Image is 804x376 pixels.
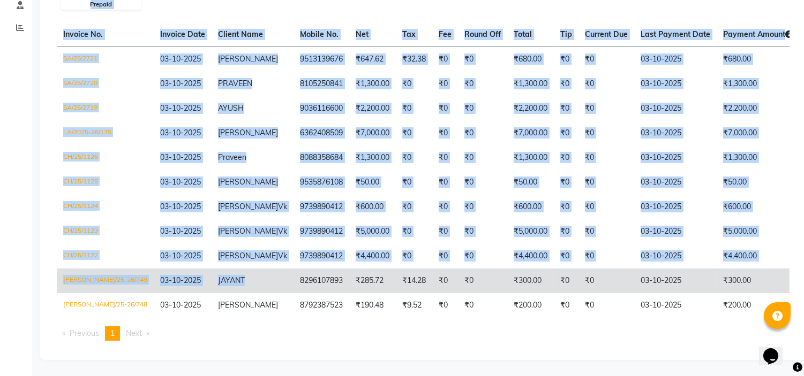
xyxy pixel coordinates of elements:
td: ₹0 [554,170,578,195]
td: ₹680.00 [717,47,799,72]
span: [PERSON_NAME] [218,177,278,187]
td: ₹680.00 [507,47,554,72]
td: ₹0 [432,72,458,96]
td: ₹600.00 [507,195,554,219]
span: Invoice Date [160,29,205,39]
td: ₹285.72 [349,268,396,293]
td: CH/25/1124 [57,195,154,219]
td: ₹0 [432,268,458,293]
td: ₹2,200.00 [349,96,396,121]
td: ₹1,300.00 [717,145,799,170]
td: 8105250841 [294,72,349,96]
td: 8296107893 [294,268,349,293]
td: ₹0 [554,219,578,244]
span: Client Name [218,29,263,39]
td: ₹0 [554,121,578,145]
td: ₹0 [432,96,458,121]
td: ₹0 [578,268,634,293]
span: Current Due [585,29,628,39]
span: [PERSON_NAME] [218,226,278,236]
td: ₹0 [578,293,634,318]
td: ₹50.00 [349,170,396,195]
td: ₹0 [396,195,432,219]
td: 9739890412 [294,244,349,268]
td: ₹0 [458,219,507,244]
td: ₹4,400.00 [349,244,396,268]
td: ₹0 [554,72,578,96]
td: 03-10-2025 [634,293,717,318]
iframe: chat widget [759,333,793,365]
td: CH/25/1126 [57,145,154,170]
td: 03-10-2025 [634,72,717,96]
td: ₹0 [578,244,634,268]
td: CH/25/1123 [57,219,154,244]
td: 03-10-2025 [634,96,717,121]
span: Vk [278,226,287,236]
td: ₹0 [554,268,578,293]
td: ₹2,200.00 [507,96,554,121]
span: 03-10-2025 [160,152,201,162]
td: ₹0 [458,121,507,145]
span: 03-10-2025 [160,79,201,88]
td: ₹0 [578,170,634,195]
td: ₹0 [458,72,507,96]
td: ₹0 [458,195,507,219]
span: 03-10-2025 [160,128,201,137]
td: 9513139676 [294,47,349,72]
span: 03-10-2025 [160,54,201,64]
td: ₹9.52 [396,293,432,318]
td: ₹7,000.00 [717,121,799,145]
td: ₹1,300.00 [349,145,396,170]
td: 03-10-2025 [634,145,717,170]
nav: Pagination [57,326,790,341]
td: ₹0 [396,121,432,145]
td: ₹0 [578,72,634,96]
td: 03-10-2025 [634,170,717,195]
td: ₹0 [432,195,458,219]
td: ₹300.00 [717,268,799,293]
td: ₹50.00 [717,170,799,195]
td: ₹0 [458,47,507,72]
td: ₹0 [458,293,507,318]
td: 03-10-2025 [634,121,717,145]
span: [PERSON_NAME] [218,251,278,260]
span: Vk [278,202,287,211]
td: ₹0 [578,219,634,244]
td: ₹1,300.00 [349,72,396,96]
span: 03-10-2025 [160,226,201,236]
span: Net [356,29,369,39]
td: ₹2,200.00 [717,96,799,121]
td: ₹600.00 [349,195,396,219]
span: Total [514,29,532,39]
td: ₹0 [432,47,458,72]
td: 9739890412 [294,195,349,219]
span: 03-10-2025 [160,275,201,285]
td: 8792387523 [294,293,349,318]
span: 1 [110,328,115,338]
td: ₹600.00 [717,195,799,219]
td: ₹0 [578,121,634,145]
td: [PERSON_NAME]/25-26/749 [57,268,154,293]
td: ₹0 [458,145,507,170]
span: Fee [439,29,452,39]
span: 03-10-2025 [160,300,201,310]
td: ₹0 [432,244,458,268]
td: ₹5,000.00 [717,219,799,244]
td: ₹7,000.00 [507,121,554,145]
td: ₹0 [432,293,458,318]
span: 03-10-2025 [160,202,201,211]
td: ₹0 [578,96,634,121]
span: 03-10-2025 [160,251,201,260]
td: ₹0 [578,145,634,170]
span: Invoice No. [63,29,103,39]
td: CH/25/1125 [57,170,154,195]
span: [PERSON_NAME] [218,202,278,211]
td: SA/25/2719 [57,96,154,121]
td: 9739890412 [294,219,349,244]
td: ₹0 [396,96,432,121]
td: ₹0 [432,145,458,170]
td: ₹5,000.00 [349,219,396,244]
td: [PERSON_NAME]/25-26/748 [57,293,154,318]
td: ₹0 [554,244,578,268]
td: ₹0 [458,170,507,195]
